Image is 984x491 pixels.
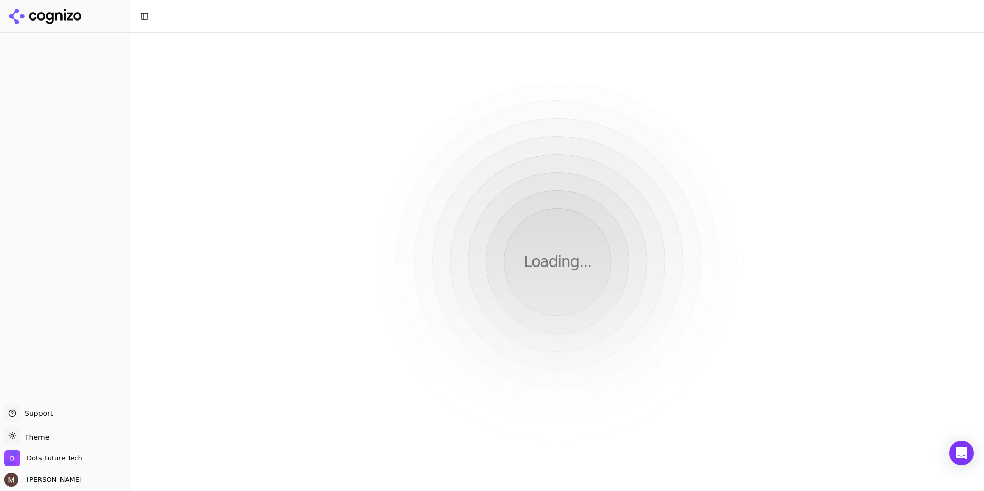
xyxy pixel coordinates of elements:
div: Open Intercom Messenger [949,441,974,465]
p: Loading... [524,253,591,271]
span: Dots Future Tech [27,454,83,463]
span: Support [20,408,53,418]
img: Martyn Strydom [4,473,18,487]
img: Dots Future Tech [4,450,20,466]
span: Theme [20,433,49,441]
button: Open user button [4,473,82,487]
button: Open organization switcher [4,450,83,466]
span: [PERSON_NAME] [23,475,82,484]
